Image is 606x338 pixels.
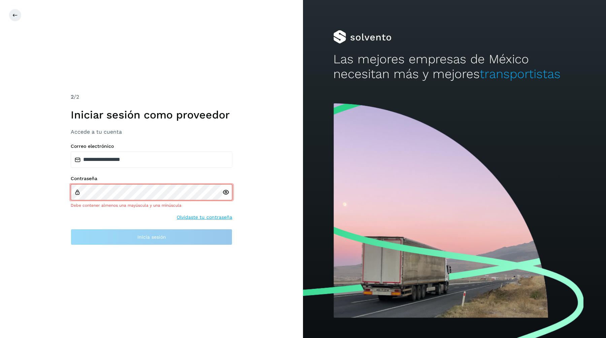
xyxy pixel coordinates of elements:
h2: Las mejores empresas de México necesitan más y mejores [333,52,576,82]
div: /2 [71,93,232,101]
h1: Iniciar sesión como proveedor [71,108,232,121]
span: Inicia sesión [137,235,166,239]
label: Contraseña [71,176,232,181]
div: Debe contener almenos una mayúscula y una minúscula [71,202,232,208]
h3: Accede a tu cuenta [71,129,232,135]
label: Correo electrónico [71,143,232,149]
span: 2 [71,94,74,100]
a: Olvidaste tu contraseña [177,214,232,221]
span: transportistas [480,67,561,81]
button: Inicia sesión [71,229,232,245]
